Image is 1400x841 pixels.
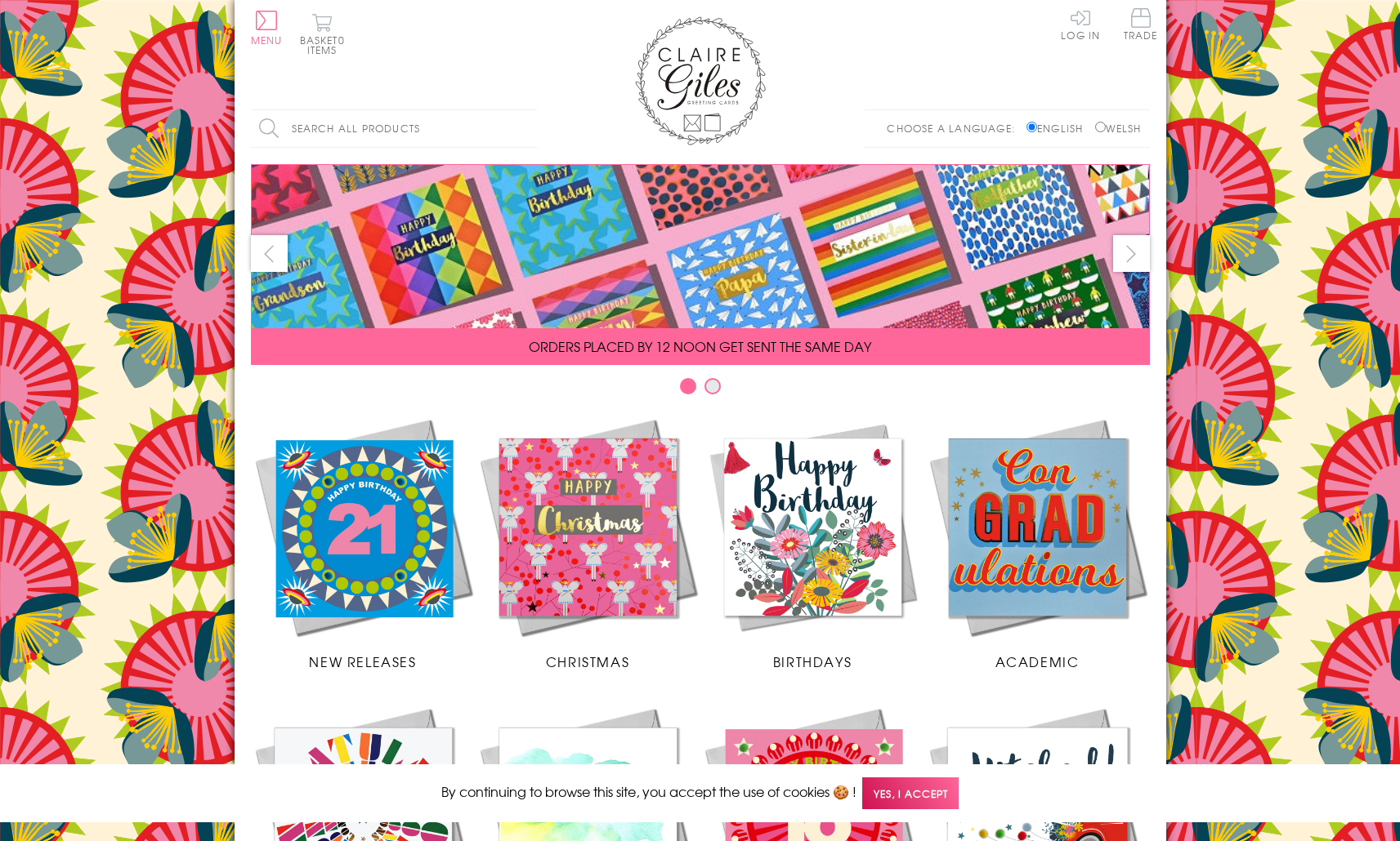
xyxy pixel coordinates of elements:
[704,378,721,394] button: Carousel Page 2
[995,652,1080,671] span: Academic
[925,415,1150,671] a: Academic
[862,777,959,809] span: Yes, I accept
[1124,8,1158,43] a: Trade
[680,378,696,394] button: Carousel Page 1 (Current Slide)
[1095,121,1142,136] label: Welsh
[251,33,283,47] span: Menu
[546,652,629,671] span: Christmas
[300,13,345,55] button: Basket0 items
[1061,8,1100,40] a: Log In
[251,235,288,272] button: prev
[309,652,416,671] span: New Releases
[1027,121,1091,136] label: English
[1124,8,1158,40] span: Trade
[251,11,283,45] button: Menu
[635,16,766,145] img: Claire Giles Greetings Cards
[251,377,1150,403] div: Carousel Pagination
[773,652,852,671] span: Birthdays
[1095,122,1106,132] input: Welsh
[529,336,871,356] span: ORDERS PLACED BY 12 NOON GET SENT THE SAME DAY
[476,415,700,671] a: Christmas
[251,415,476,671] a: New Releases
[700,415,925,671] a: Birthdays
[1113,235,1150,272] button: next
[307,33,345,57] span: 0 items
[521,110,537,147] input: Search
[887,121,1023,136] p: Choose a language:
[251,110,537,147] input: Search all products
[1027,122,1037,132] input: English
